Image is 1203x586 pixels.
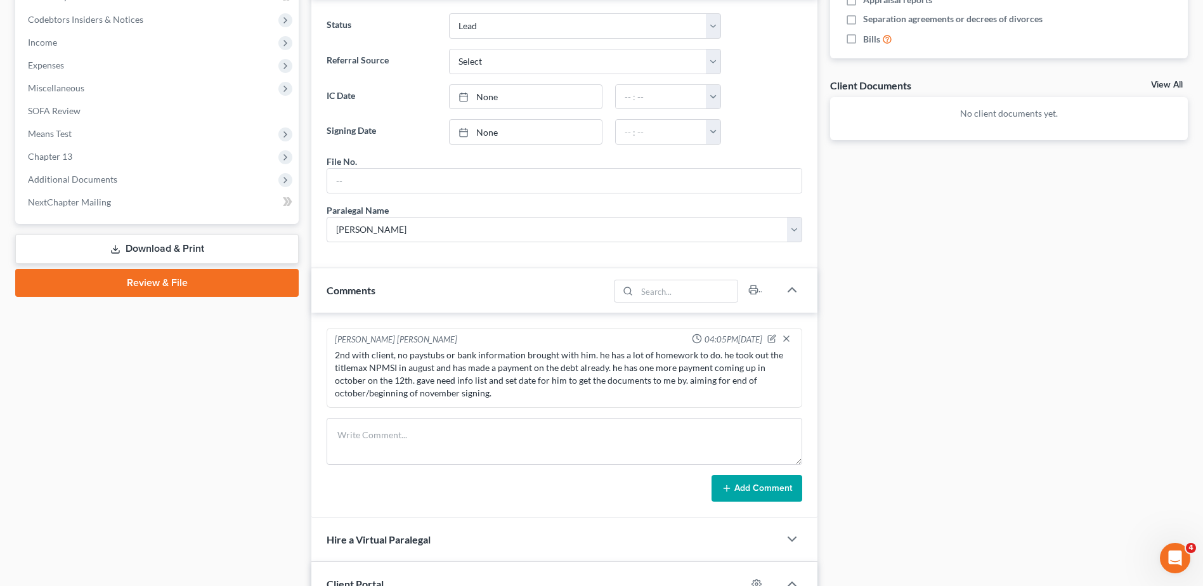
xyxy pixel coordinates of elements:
[28,128,72,139] span: Means Test
[335,349,794,400] div: 2nd with client, no paystubs or bank information brought with him. he has a lot of homework to do...
[18,191,299,214] a: NextChapter Mailing
[320,119,442,145] label: Signing Date
[840,107,1178,120] p: No client documents yet.
[327,284,375,296] span: Comments
[863,33,880,46] span: Bills
[15,269,299,297] a: Review & File
[28,197,111,207] span: NextChapter Mailing
[863,13,1043,25] span: Separation agreements or decrees of divorces
[637,280,738,302] input: Search...
[705,334,762,346] span: 04:05PM[DATE]
[335,334,457,346] div: [PERSON_NAME] [PERSON_NAME]
[28,37,57,48] span: Income
[18,100,299,122] a: SOFA Review
[450,85,602,109] a: None
[327,155,357,168] div: File No.
[616,120,706,144] input: -- : --
[320,49,442,74] label: Referral Source
[28,14,143,25] span: Codebtors Insiders & Notices
[28,105,81,116] span: SOFA Review
[15,234,299,264] a: Download & Print
[28,174,117,185] span: Additional Documents
[450,120,602,144] a: None
[712,475,802,502] button: Add Comment
[28,151,72,162] span: Chapter 13
[320,13,442,39] label: Status
[327,169,802,193] input: --
[1160,543,1190,573] iframe: Intercom live chat
[28,82,84,93] span: Miscellaneous
[830,79,911,92] div: Client Documents
[327,204,389,217] div: Paralegal Name
[327,533,431,545] span: Hire a Virtual Paralegal
[1151,81,1183,89] a: View All
[28,60,64,70] span: Expenses
[616,85,706,109] input: -- : --
[1186,543,1196,553] span: 4
[320,84,442,110] label: IC Date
